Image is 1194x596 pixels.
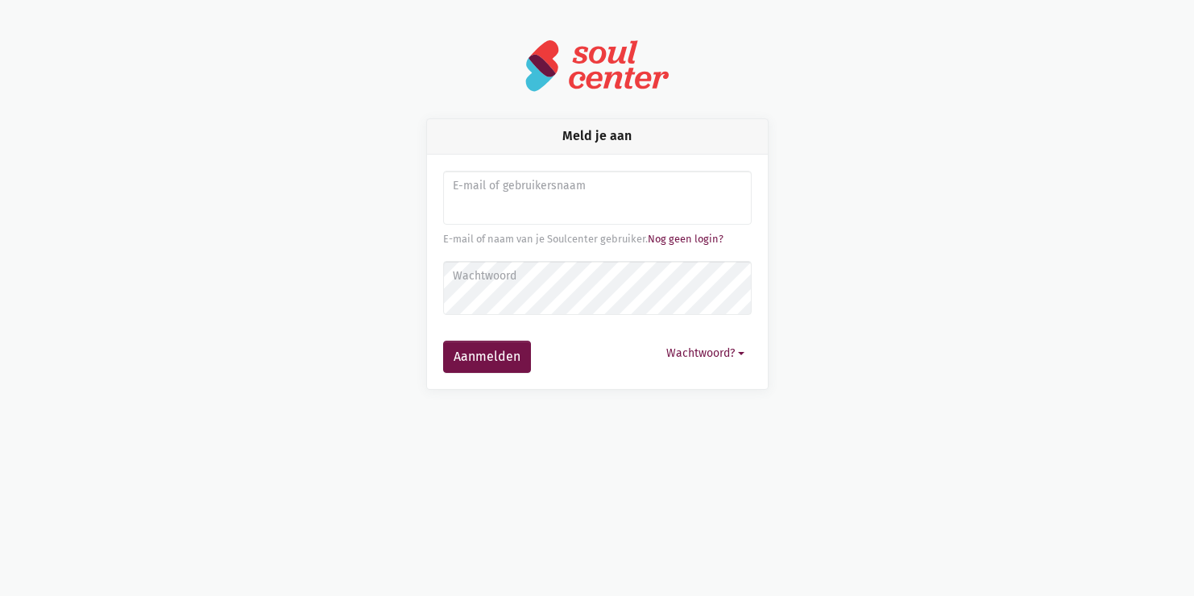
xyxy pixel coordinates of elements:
[524,39,670,93] img: logo-soulcenter-full.svg
[443,341,531,373] button: Aanmelden
[453,267,740,285] label: Wachtwoord
[659,341,752,366] button: Wachtwoord?
[648,233,723,245] a: Nog geen login?
[443,231,752,247] div: E-mail of naam van je Soulcenter gebruiker.
[443,171,752,373] form: Aanmelden
[453,177,740,195] label: E-mail of gebruikersnaam
[427,119,768,154] div: Meld je aan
